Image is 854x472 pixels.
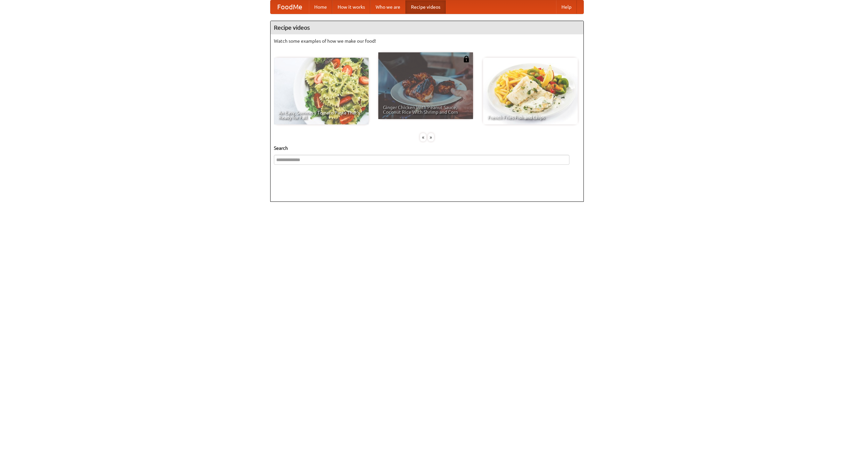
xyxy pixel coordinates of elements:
[488,115,573,120] span: French Fries Fish and Chips
[370,0,406,14] a: Who we are
[463,56,470,62] img: 483408.png
[274,58,369,124] a: An Easy, Summery Tomato Pasta That's Ready for Fall
[274,145,580,151] h5: Search
[428,133,434,141] div: »
[556,0,577,14] a: Help
[332,0,370,14] a: How it works
[483,58,578,124] a: French Fries Fish and Chips
[279,110,364,120] span: An Easy, Summery Tomato Pasta That's Ready for Fall
[274,38,580,44] p: Watch some examples of how we make our food!
[309,0,332,14] a: Home
[271,21,583,34] h4: Recipe videos
[271,0,309,14] a: FoodMe
[420,133,426,141] div: «
[406,0,446,14] a: Recipe videos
